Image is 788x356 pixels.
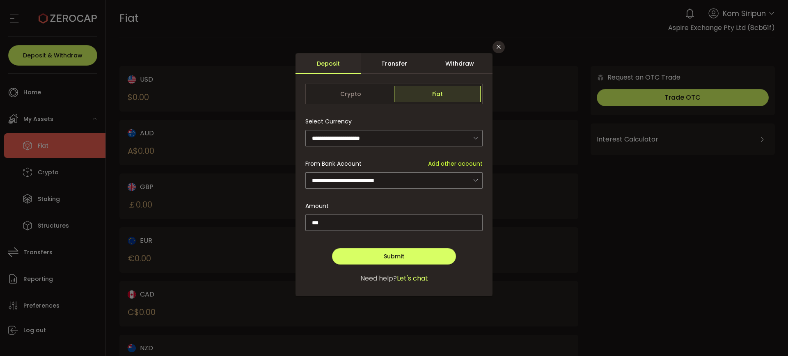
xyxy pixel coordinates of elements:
button: Submit [332,248,456,265]
span: From Bank Account [305,160,362,168]
div: dialog [295,53,492,296]
label: Amount [305,202,334,210]
span: Fiat [394,86,481,102]
span: Crypto [307,86,394,102]
iframe: Chat Widget [747,317,788,356]
button: Close [492,41,505,53]
span: Need help? [360,274,397,283]
div: Deposit [295,53,361,74]
div: Withdraw [427,53,492,74]
span: Add other account [428,160,483,168]
span: Submit [384,252,404,260]
label: Select Currency [305,117,357,126]
div: Transfer [361,53,427,74]
span: Let's chat [397,274,428,283]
